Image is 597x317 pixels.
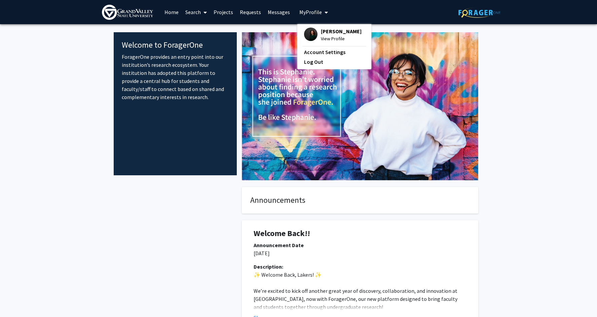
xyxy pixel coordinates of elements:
a: Home [161,0,182,24]
img: Cover Image [242,32,478,180]
h4: Announcements [250,195,470,205]
span: [PERSON_NAME] [321,28,362,35]
iframe: Chat [5,287,29,312]
div: Profile Picture[PERSON_NAME]View Profile [304,28,362,42]
div: Description: [254,263,467,271]
a: Log Out [304,58,365,66]
p: ✨ Welcome Back, Lakers! ✨ [254,271,467,279]
a: Messages [264,0,293,24]
a: Projects [210,0,236,24]
a: Account Settings [304,48,365,56]
img: Profile Picture [304,28,318,41]
p: [DATE] [254,249,467,257]
a: Requests [236,0,264,24]
span: View Profile [321,35,362,42]
h4: Welcome to ForagerOne [122,40,229,50]
p: ForagerOne provides an entry point into our institution’s research ecosystem. Your institution ha... [122,53,229,101]
div: Announcement Date [254,241,467,249]
span: My Profile [299,9,322,15]
img: Grand Valley State University Logo [102,5,153,20]
p: We’re excited to kick off another great year of discovery, collaboration, and innovation at [GEOG... [254,287,467,311]
img: ForagerOne Logo [458,7,500,18]
h1: Welcome Back!! [254,229,467,238]
a: Search [182,0,210,24]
